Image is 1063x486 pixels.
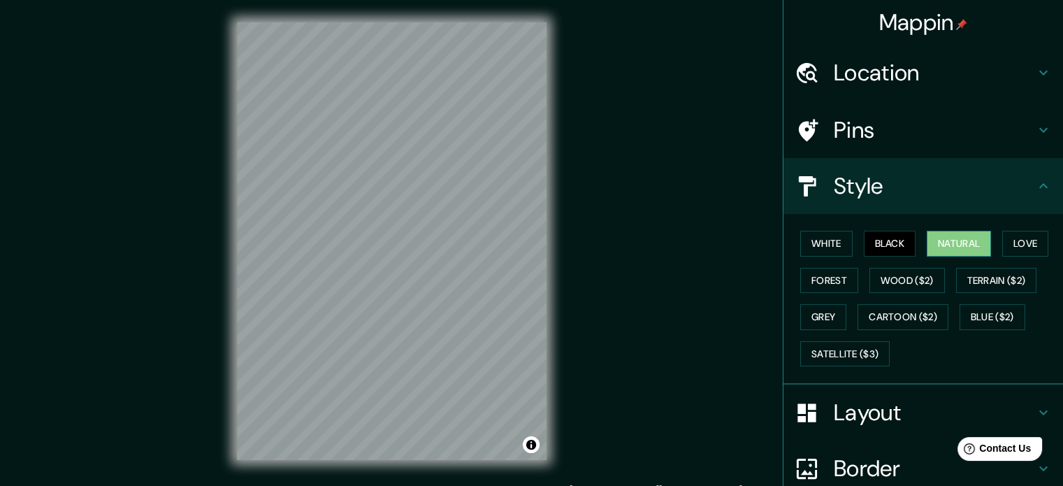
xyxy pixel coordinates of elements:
[956,268,1037,294] button: Terrain ($2)
[1002,231,1048,257] button: Love
[783,158,1063,214] div: Style
[879,8,968,36] h4: Mappin
[783,102,1063,158] div: Pins
[237,22,547,460] canvas: Map
[800,341,890,367] button: Satellite ($3)
[834,172,1035,200] h4: Style
[783,385,1063,441] div: Layout
[864,231,916,257] button: Black
[834,399,1035,427] h4: Layout
[939,431,1048,471] iframe: Help widget launcher
[800,268,858,294] button: Forest
[834,59,1035,87] h4: Location
[523,436,540,453] button: Toggle attribution
[956,19,967,30] img: pin-icon.png
[783,45,1063,101] div: Location
[800,231,853,257] button: White
[834,455,1035,483] h4: Border
[960,304,1025,330] button: Blue ($2)
[858,304,948,330] button: Cartoon ($2)
[927,231,991,257] button: Natural
[869,268,945,294] button: Wood ($2)
[800,304,846,330] button: Grey
[834,116,1035,144] h4: Pins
